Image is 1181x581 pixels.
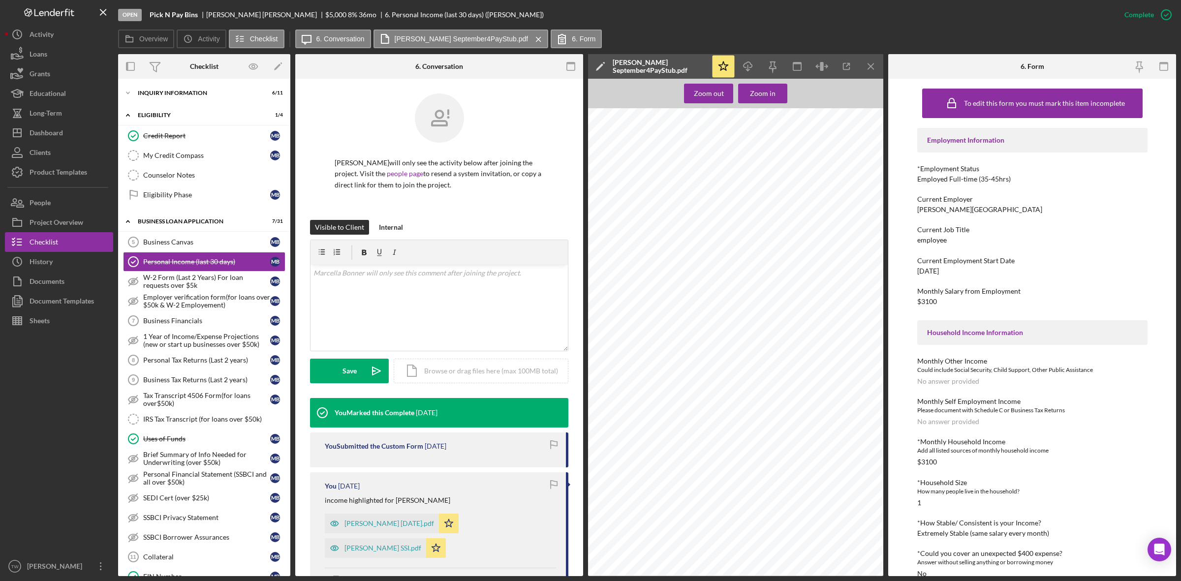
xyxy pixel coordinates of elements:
[5,193,113,213] button: People
[636,190,650,195] span: 172005
[5,123,113,143] button: Dashboard
[395,35,528,43] label: [PERSON_NAME] September4PayStub.pdf
[753,365,766,370] span: 349.02
[5,103,113,123] a: Long-Term
[755,318,766,323] span: 92.00
[270,237,280,247] div: M B
[734,260,861,266] span: [PERSON_NAME][GEOGRAPHIC_DATA]
[30,193,51,215] div: People
[814,140,840,145] span: Check Date
[877,268,927,274] span: Earnings Statement
[5,556,113,576] button: TW[PERSON_NAME]
[753,360,766,365] span: 559.00
[1124,5,1154,25] div: Complete
[123,126,285,146] a: Credit ReportMB
[606,370,618,375] span: Taxes
[325,10,346,19] span: $5,000
[123,468,285,488] a: Personal Financial Statement (SSBCI and all over $50k)MB
[270,395,280,404] div: M B
[1021,62,1044,70] div: 6. Form
[738,84,787,103] button: Zoom in
[143,494,270,502] div: SEDI Cert (over $25k)
[123,508,285,527] a: SSBCI Privacy StatementMB
[270,473,280,483] div: M B
[917,438,1148,446] div: *Monthly Household Income
[749,349,766,354] span: 1,562.63
[30,252,53,274] div: History
[964,99,1125,107] div: To edit this form you must mark this item incomplete
[606,344,618,349] span: Taxes
[775,313,815,318] span: On Demand Payment
[138,112,258,118] div: ELIGIBILITY
[749,355,766,360] span: 1,492.32
[190,62,218,70] div: Checklist
[606,329,633,334] span: Shift Different
[917,226,1148,234] div: Current Job Title
[627,192,907,204] span: Non Negotiable - This is not a check - Non Negotiable
[143,435,270,443] div: Uses of Funds
[310,359,389,383] button: Save
[5,311,113,331] a: Sheets
[139,35,168,43] label: Overview
[606,318,621,323] span: Holiday
[917,287,1148,295] div: Monthly Salary from Employment
[778,166,808,171] span: Direct Deposits
[701,334,717,339] span: 1,319.75
[270,151,280,160] div: M B
[123,390,285,409] a: Tax Transcript 4506 Form(for loans over$50k)MB
[123,146,285,165] a: My Credit CompassMB
[606,313,621,318] span: Regular
[30,25,54,47] div: Activity
[270,257,280,267] div: M B
[143,274,270,289] div: W-2 Form (Last 2 Years) For loan requests over $5k
[753,323,766,328] span: 103.50
[1148,538,1171,561] div: Open Intercom Messenger
[761,287,788,292] span: Period Ending
[229,30,284,48] button: Checklist
[270,276,280,286] div: M B
[5,143,113,162] button: Clients
[123,429,285,449] a: Uses of FundsMB
[710,313,718,318] span: 5.75
[726,349,737,354] span: 79.97
[344,544,421,552] div: [PERSON_NAME] SSI.pdf
[680,287,715,292] span: State Filing Status
[656,190,697,195] span: [PHONE_NUMBER]
[143,356,270,364] div: Personal Tax Returns (Last 2 years)
[5,64,113,84] a: Grants
[662,313,671,318] span: 0.25
[658,276,673,281] span: 250713
[132,377,135,383] tspan: 9
[270,375,280,385] div: M B
[660,334,671,339] span: 55.00
[849,286,888,291] span: Total Hours Worked
[613,151,715,157] span: [STREET_ADDRESS][PERSON_NAME]
[653,281,694,286] span: [PHONE_NUMBER]
[138,218,258,224] div: BUSINESS LOAN APPLICATION
[659,287,672,292] span: $23.00
[726,360,737,365] span: 28.00
[265,112,283,118] div: 1 / 4
[143,533,270,541] div: SSBCI Borrower Assurances
[917,418,979,426] div: No answer provided
[132,239,135,245] tspan: 5
[5,252,113,272] a: History
[606,307,624,312] span: Earnings
[344,520,434,527] div: [PERSON_NAME] [DATE].pdf
[917,257,1148,265] div: Current Employment Start Date
[606,281,622,286] span: Location
[11,564,19,569] text: TW
[701,329,717,334] span: 1,314.00
[325,442,423,450] div: You Submitted the Custom Form
[864,336,874,340] span: Type
[315,220,364,235] div: Visible to Client
[143,132,270,140] div: Credit Report
[143,553,270,561] div: Collateral
[917,377,979,385] div: No answer provided
[5,272,113,291] a: Documents
[374,220,408,235] button: Internal
[30,232,58,254] div: Checklist
[606,323,627,328] span: Orientation
[775,341,842,346] span: FIRST COMMUNITY CR UNION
